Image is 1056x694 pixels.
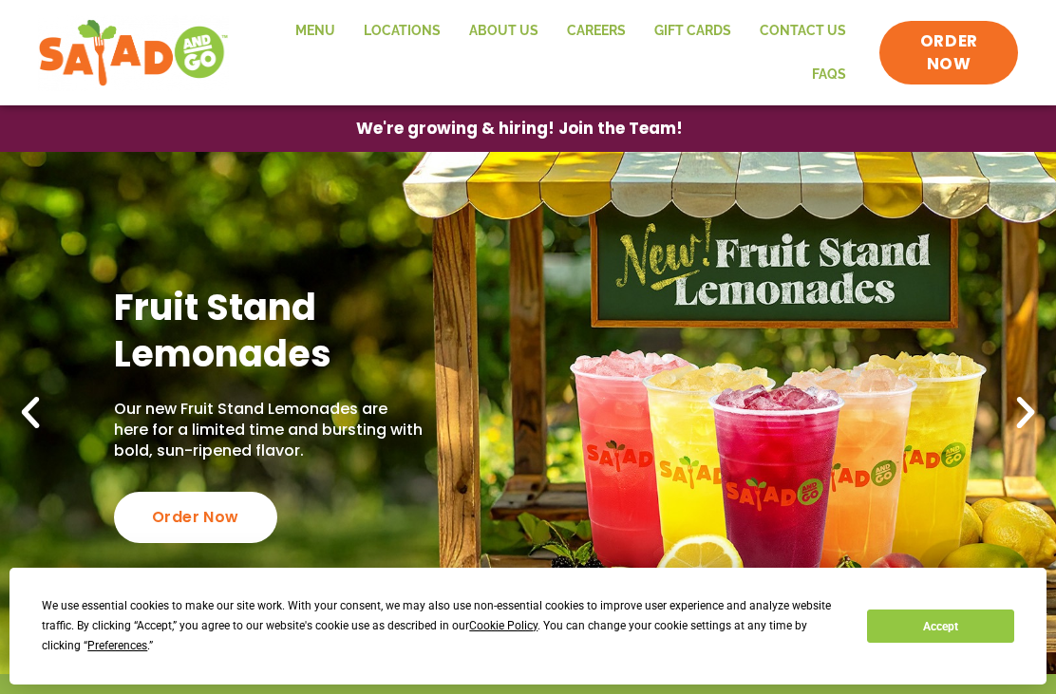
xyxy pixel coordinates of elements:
span: Cookie Policy [469,619,537,632]
h2: Fruit Stand Lemonades [114,284,424,378]
span: ORDER NOW [898,30,999,76]
p: Our new Fruit Stand Lemonades are here for a limited time and bursting with bold, sun-ripened fla... [114,399,424,462]
div: Next slide [1005,392,1047,434]
a: Menu [281,9,349,53]
a: GIFT CARDS [640,9,745,53]
a: About Us [455,9,553,53]
span: Preferences [87,639,147,652]
span: We're growing & hiring! Join the Team! [356,121,683,137]
img: new-SAG-logo-768×292 [38,15,229,91]
div: Cookie Consent Prompt [9,568,1047,685]
a: FAQs [798,53,860,97]
a: Careers [553,9,640,53]
a: We're growing & hiring! Join the Team! [328,106,711,151]
a: Contact Us [745,9,860,53]
button: Accept [867,610,1013,643]
div: We use essential cookies to make our site work. With your consent, we may also use non-essential ... [42,596,844,656]
div: Order Now [114,492,277,543]
nav: Menu [248,9,860,96]
a: ORDER NOW [879,21,1018,85]
a: Locations [349,9,455,53]
div: Previous slide [9,392,51,434]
